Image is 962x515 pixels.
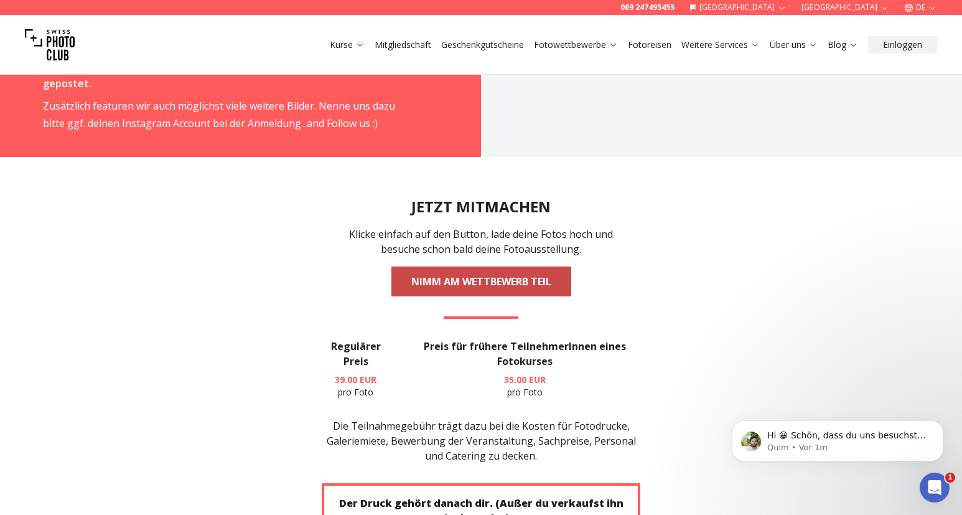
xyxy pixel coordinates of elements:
button: Fotowettbewerbe [529,36,623,54]
button: Geschenkgutscheine [436,36,529,54]
a: Über uns [770,39,818,51]
a: Geschenkgutscheine [441,39,524,51]
img: Swiss photo club [25,20,75,70]
button: Einloggen [868,36,937,54]
a: NIMM AM WETTBEWERB TEIL [391,267,571,296]
p: pro Foto [410,374,640,399]
button: Über uns [765,36,823,54]
b: 35.00 EUR [504,374,546,385]
button: Mitgliedschaft [370,36,436,54]
span: 39.00 [335,374,357,385]
button: Fotoreisen [623,36,676,54]
span: 1 [945,473,955,483]
a: Kurse [330,39,365,51]
a: Weitere Services [681,39,760,51]
a: Fotoreisen [628,39,671,51]
h3: Regulärer Preis [322,339,390,369]
a: Blog [828,39,858,51]
button: Kurse [325,36,370,54]
a: Fotowettbewerbe [534,39,618,51]
button: Blog [823,36,863,54]
span: EUR [360,374,376,385]
strong: gepostet. [43,77,91,90]
iframe: Intercom notifications Nachricht [713,394,962,481]
h3: Preis für frühere TeilnehmerInnen eines Fotokurses [410,339,640,369]
a: 069 247495455 [620,2,675,12]
h2: JETZT MITMACHEN [411,197,551,217]
iframe: Intercom live chat [920,473,950,503]
p: pro Foto [322,374,390,399]
p: Klicke einfach auf den Button, lade deine Fotos hoch und besuche schon bald deine Fotoausstellung. [342,227,620,257]
button: Weitere Services [676,36,765,54]
a: Mitgliedschaft [375,39,431,51]
p: Die Teilnahmegebühr trägt dazu bei die Kosten für Fotodrucke, Galeriemiete, Bewerbung der Veranst... [322,418,640,463]
span: Zusätzlich featuren wir auch möglichst viele weitere Bilder. Nenne uns dazu bitte ggf. deinen Ins... [43,99,395,130]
